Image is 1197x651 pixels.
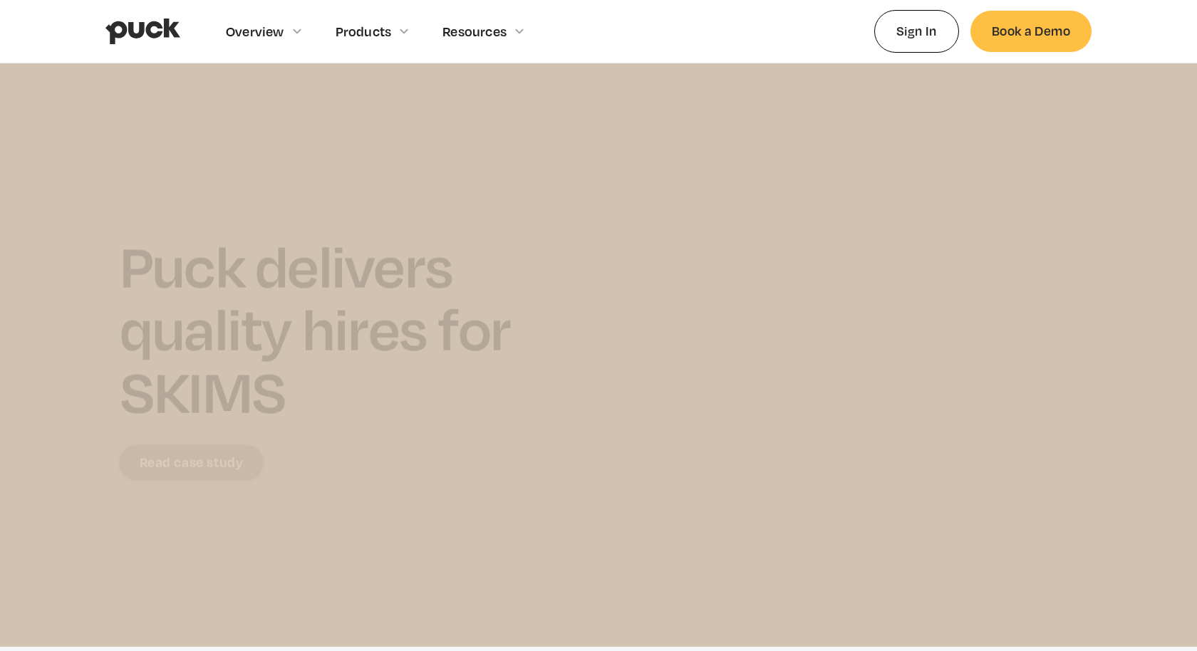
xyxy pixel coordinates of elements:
div: Overview [226,24,284,39]
div: Products [336,24,392,39]
h1: Puck delivers quality hires for SKIMS [120,234,591,422]
a: Sign In [874,10,959,52]
a: Read case study [120,445,263,479]
a: Book a Demo [970,11,1092,51]
div: Read case study [140,455,244,469]
div: Resources [442,24,507,39]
